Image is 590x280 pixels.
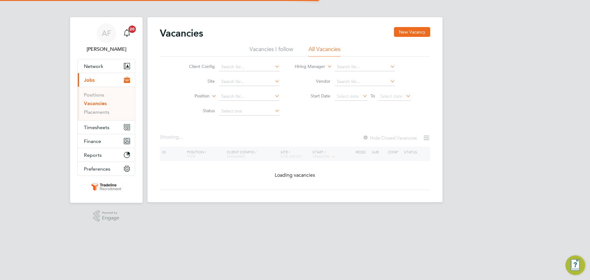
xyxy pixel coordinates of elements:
[295,78,330,84] label: Vendor
[78,148,135,162] button: Reports
[102,29,111,37] span: AF
[102,210,119,215] span: Powered by
[84,92,104,98] a: Positions
[380,93,402,99] span: Select date
[335,77,395,86] input: Search for...
[363,135,417,141] label: Hide Closed Vacancies
[84,152,102,158] span: Reports
[84,166,110,172] span: Preferences
[369,92,377,100] span: To
[93,210,120,222] a: Powered byEngage
[70,17,143,203] nav: Main navigation
[290,64,325,70] label: Hiring Manager
[394,27,430,37] button: New Vacancy
[84,109,109,115] a: Placements
[179,108,215,113] label: Status
[84,124,109,130] span: Timesheets
[179,134,183,140] span: ...
[102,215,119,221] span: Engage
[565,255,585,275] button: Engage Resource Center
[179,64,215,69] label: Client Config
[84,63,103,69] span: Network
[78,162,135,175] button: Preferences
[84,138,101,144] span: Finance
[219,107,280,116] input: Select one
[77,45,135,53] span: Archie Flavell
[219,77,280,86] input: Search for...
[174,93,210,99] label: Position
[84,101,107,106] a: Vacancies
[179,78,215,84] label: Site
[160,27,203,39] h2: Vacancies
[121,23,133,43] a: 20
[219,63,280,71] input: Search for...
[295,93,330,99] label: Start Date
[78,134,135,148] button: Finance
[128,26,136,33] span: 20
[309,45,340,57] li: All Vacancies
[90,182,122,192] img: tradelinerecruitment-logo-retina.png
[335,63,395,71] input: Search for...
[84,77,95,83] span: Jobs
[78,73,135,87] button: Jobs
[77,23,135,53] a: AF[PERSON_NAME]
[78,59,135,73] button: Network
[160,134,184,140] div: Showing
[77,182,135,192] a: Go to home page
[337,93,359,99] span: Select date
[219,92,280,101] input: Search for...
[250,45,293,57] li: Vacancies I follow
[78,120,135,134] button: Timesheets
[78,87,135,120] div: Jobs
